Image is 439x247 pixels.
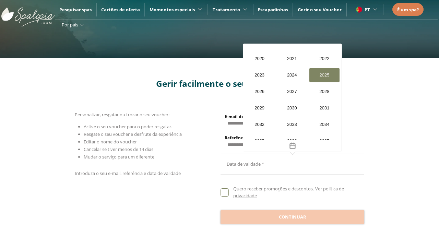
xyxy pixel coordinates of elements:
[75,111,169,118] span: Personalizar, resgatar ou trocar o seu voucher:
[84,154,154,160] span: Mudar o serviço para um diferente
[298,7,342,13] a: Gerir o seu Voucher
[309,84,340,99] div: 2028
[221,210,364,224] button: Continuar
[75,170,181,176] span: Introduza o seu e-mail, referência e data de validade
[277,68,307,82] div: 2024
[309,101,340,115] div: 2031
[309,51,340,66] div: 2022
[277,101,307,115] div: 2030
[244,134,275,148] div: 2035
[1,1,55,27] img: ImgLogoSpalopia.BvClDcEz.svg
[243,140,342,152] button: Toggle overlay
[309,68,340,82] div: 2025
[244,117,275,132] div: 2032
[397,6,419,13] a: É um spa?
[277,134,307,148] div: 2036
[84,131,182,137] span: Resgate o seu voucher e desfrute da experiência
[309,134,340,148] div: 2037
[101,7,140,13] a: Cartões de oferta
[156,78,283,89] span: Gerir facilmente o seu voucher
[277,51,307,66] div: 2021
[277,84,307,99] div: 2027
[84,146,153,152] span: Cancelar se tiver menos de 14 dias
[244,68,275,82] div: 2023
[59,7,92,13] a: Pesquisar spas
[84,139,137,145] span: Editar o nome do voucher
[258,7,288,13] a: Escapadinhas
[277,117,307,132] div: 2033
[84,123,172,130] span: Active o seu voucher para o poder resgatar.
[244,51,275,66] div: 2020
[397,7,419,13] span: É um spa?
[244,84,275,99] div: 2026
[62,22,78,28] span: Por país
[279,214,306,221] span: Continuar
[244,101,275,115] div: 2029
[233,186,314,192] span: Quero receber promoções e descontos.
[309,117,340,132] div: 2034
[233,186,344,199] a: Ver política de privacidade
